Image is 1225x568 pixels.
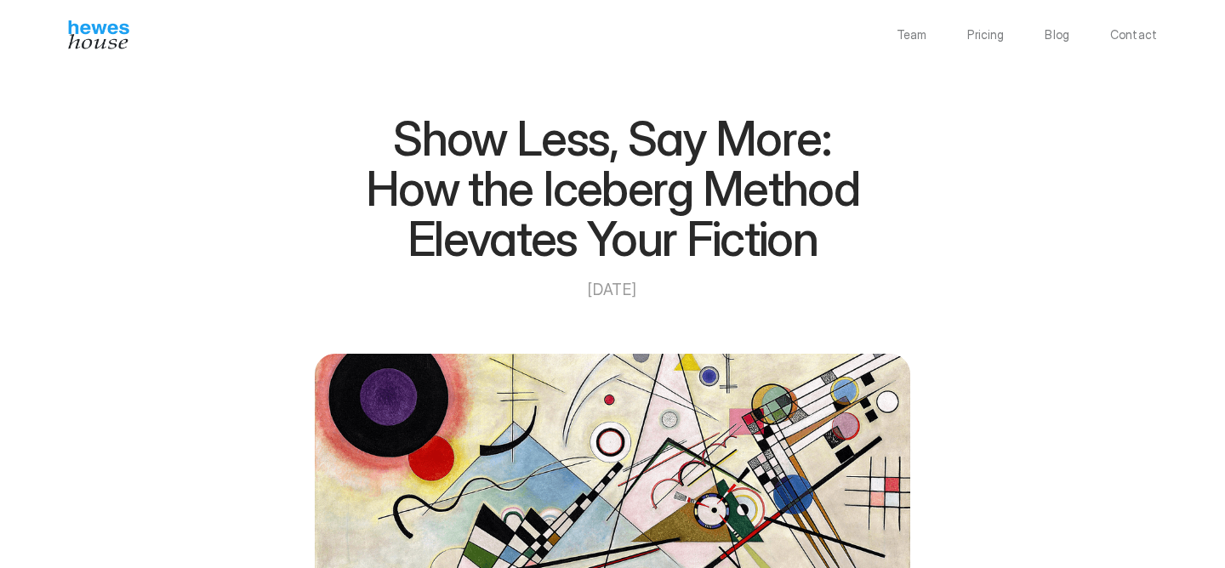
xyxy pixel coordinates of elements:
[357,278,868,303] p: [DATE]
[967,29,1004,41] a: Pricing
[357,114,868,265] h1: Show Less, Say More: How the Iceberg Method Elevates Your Fiction
[1110,29,1157,41] a: Contact
[1045,29,1069,41] a: Blog
[897,29,927,41] a: Team
[68,20,129,49] img: Hewes House’s book coach services offer creative writing courses, writing class to learn differen...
